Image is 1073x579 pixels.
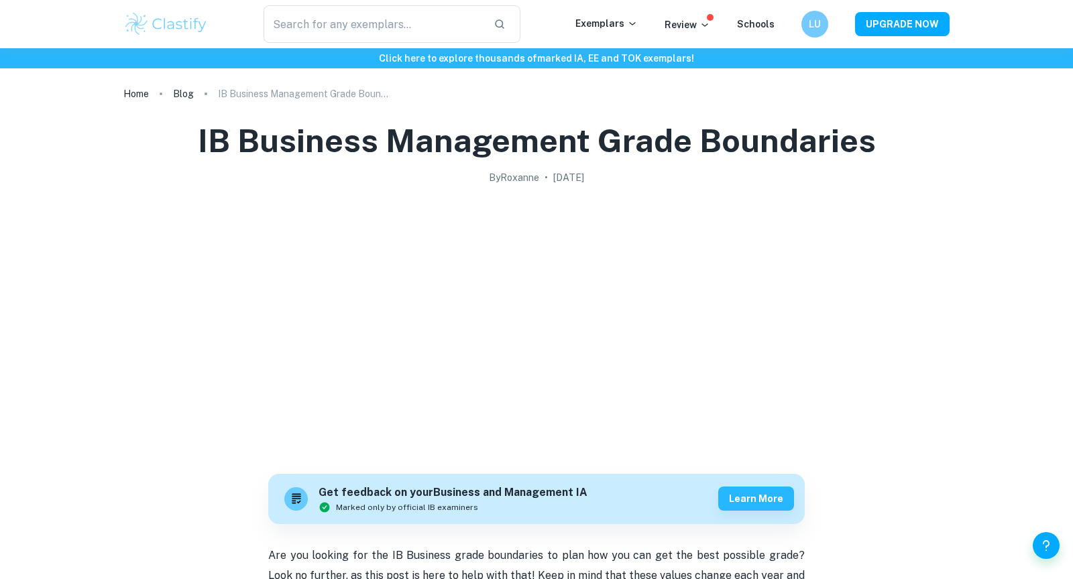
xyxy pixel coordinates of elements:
[268,474,805,524] a: Get feedback on yourBusiness and Management IAMarked only by official IB examinersLearn more
[123,11,209,38] img: Clastify logo
[737,19,775,29] a: Schools
[489,170,539,185] h2: By Roxanne
[218,86,392,101] p: IB Business Management Grade Boundaries
[3,51,1070,66] h6: Click here to explore thousands of marked IA, EE and TOK exemplars !
[665,17,710,32] p: Review
[198,119,876,162] h1: IB Business Management Grade Boundaries
[264,5,483,43] input: Search for any exemplars...
[718,487,794,511] button: Learn more
[319,485,587,501] h6: Get feedback on your Business and Management IA
[123,84,149,103] a: Home
[336,501,478,513] span: Marked only by official IB examiners
[268,190,805,458] img: IB Business Management Grade Boundaries cover image
[855,12,950,36] button: UPGRADE NOW
[173,84,194,103] a: Blog
[575,16,638,31] p: Exemplars
[1033,532,1060,559] button: Help and Feedback
[545,170,548,185] p: •
[807,17,823,31] h6: LU
[801,11,828,38] button: LU
[553,170,584,185] h2: [DATE]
